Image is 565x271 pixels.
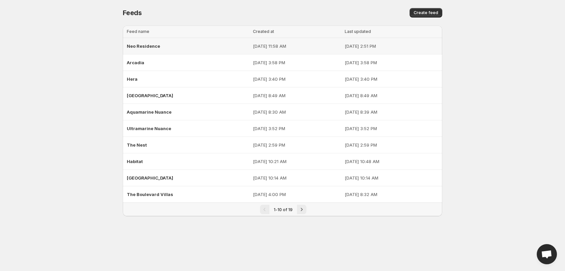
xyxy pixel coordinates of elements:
[127,60,144,65] span: Arcadia
[345,191,438,198] p: [DATE] 8:32 AM
[127,29,149,34] span: Feed name
[345,29,371,34] span: Last updated
[123,9,142,17] span: Feeds
[253,125,341,132] p: [DATE] 3:52 PM
[127,43,160,49] span: Neo Residence
[127,126,171,131] span: Ultramarine Nuance
[253,142,341,148] p: [DATE] 2:59 PM
[410,8,442,17] button: Create feed
[253,76,341,82] p: [DATE] 3:40 PM
[345,76,438,82] p: [DATE] 3:40 PM
[345,142,438,148] p: [DATE] 2:59 PM
[127,93,173,98] span: [GEOGRAPHIC_DATA]
[274,207,293,212] span: 1-10 of 19
[297,205,306,214] button: Next
[253,191,341,198] p: [DATE] 4:00 PM
[127,142,147,148] span: The Nest
[127,76,138,82] span: Hera
[253,59,341,66] p: [DATE] 3:58 PM
[253,158,341,165] p: [DATE] 10:21 AM
[127,175,173,181] span: [GEOGRAPHIC_DATA]
[253,109,341,115] p: [DATE] 8:30 AM
[127,109,172,115] span: Aquamarine Nuance
[414,10,438,15] span: Create feed
[345,109,438,115] p: [DATE] 8:39 AM
[345,59,438,66] p: [DATE] 3:58 PM
[253,175,341,181] p: [DATE] 10:14 AM
[127,159,143,164] span: Habitat
[345,158,438,165] p: [DATE] 10:48 AM
[253,92,341,99] p: [DATE] 8:49 AM
[253,43,341,49] p: [DATE] 11:58 AM
[345,92,438,99] p: [DATE] 8:49 AM
[127,192,173,197] span: The Boulevard Villas
[345,125,438,132] p: [DATE] 3:52 PM
[123,202,442,216] nav: Pagination
[537,244,557,264] div: Open chat
[253,29,274,34] span: Created at
[345,175,438,181] p: [DATE] 10:14 AM
[345,43,438,49] p: [DATE] 2:51 PM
